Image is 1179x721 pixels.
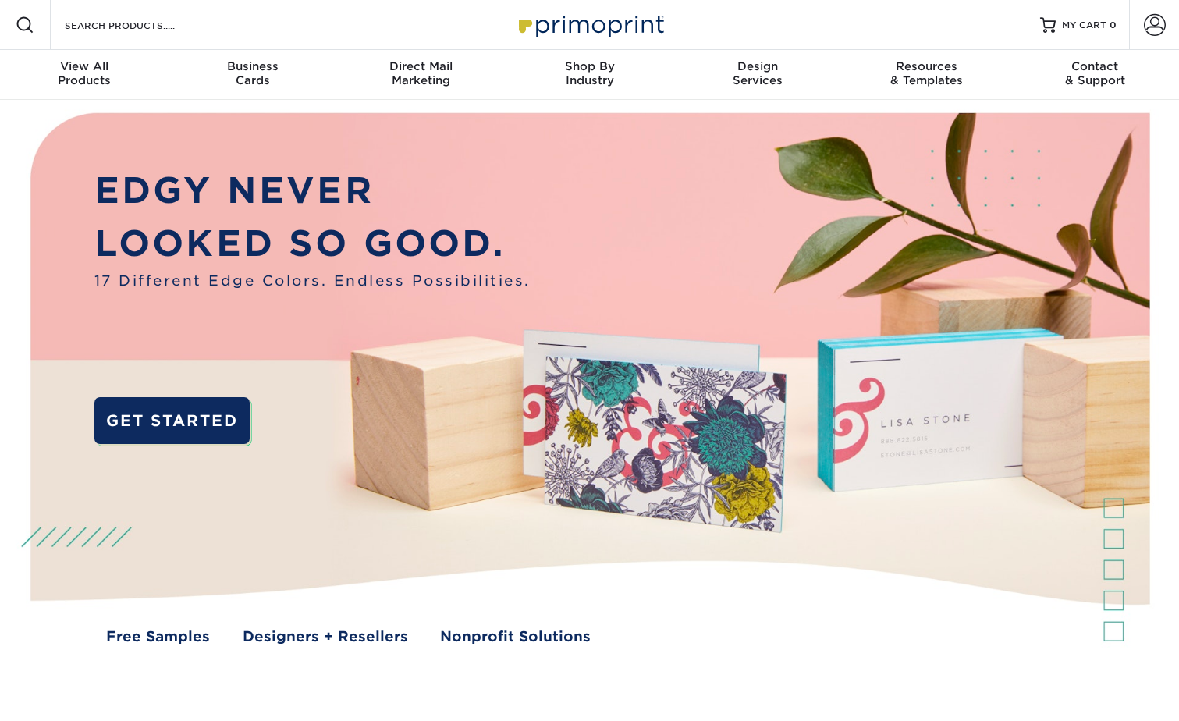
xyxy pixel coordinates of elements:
[1062,19,1106,32] span: MY CART
[243,626,408,647] a: Designers + Resellers
[440,626,591,647] a: Nonprofit Solutions
[842,50,1010,100] a: Resources& Templates
[506,59,674,87] div: Industry
[506,50,674,100] a: Shop ByIndustry
[94,270,531,291] span: 17 Different Edge Colors. Endless Possibilities.
[169,59,337,73] span: Business
[673,59,842,87] div: Services
[169,50,337,100] a: BusinessCards
[337,59,506,73] span: Direct Mail
[169,59,337,87] div: Cards
[1110,20,1117,30] span: 0
[63,16,215,34] input: SEARCH PRODUCTS.....
[106,626,210,647] a: Free Samples
[337,50,506,100] a: Direct MailMarketing
[337,59,506,87] div: Marketing
[1010,50,1179,100] a: Contact& Support
[94,217,531,270] p: LOOKED SO GOOD.
[94,164,531,217] p: EDGY NEVER
[673,50,842,100] a: DesignServices
[673,59,842,73] span: Design
[512,8,668,41] img: Primoprint
[94,397,250,444] a: GET STARTED
[1010,59,1179,73] span: Contact
[842,59,1010,87] div: & Templates
[506,59,674,73] span: Shop By
[1010,59,1179,87] div: & Support
[842,59,1010,73] span: Resources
